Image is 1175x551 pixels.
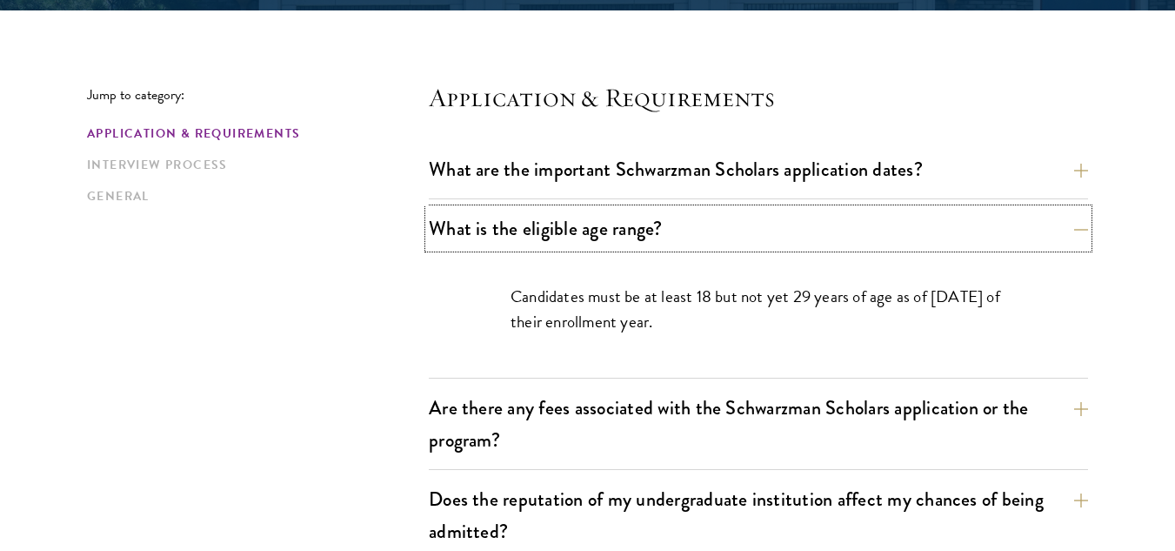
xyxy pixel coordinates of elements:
[429,80,1088,115] h4: Application & Requirements
[429,209,1088,248] button: What is the eligible age range?
[511,284,1006,334] p: Candidates must be at least 18 but not yet 29 years of age as of [DATE] of their enrollment year.
[87,124,418,143] a: Application & Requirements
[429,150,1088,189] button: What are the important Schwarzman Scholars application dates?
[429,480,1088,551] button: Does the reputation of my undergraduate institution affect my chances of being admitted?
[87,87,429,103] p: Jump to category:
[429,388,1088,460] button: Are there any fees associated with the Schwarzman Scholars application or the program?
[87,187,418,205] a: General
[87,156,418,174] a: Interview Process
